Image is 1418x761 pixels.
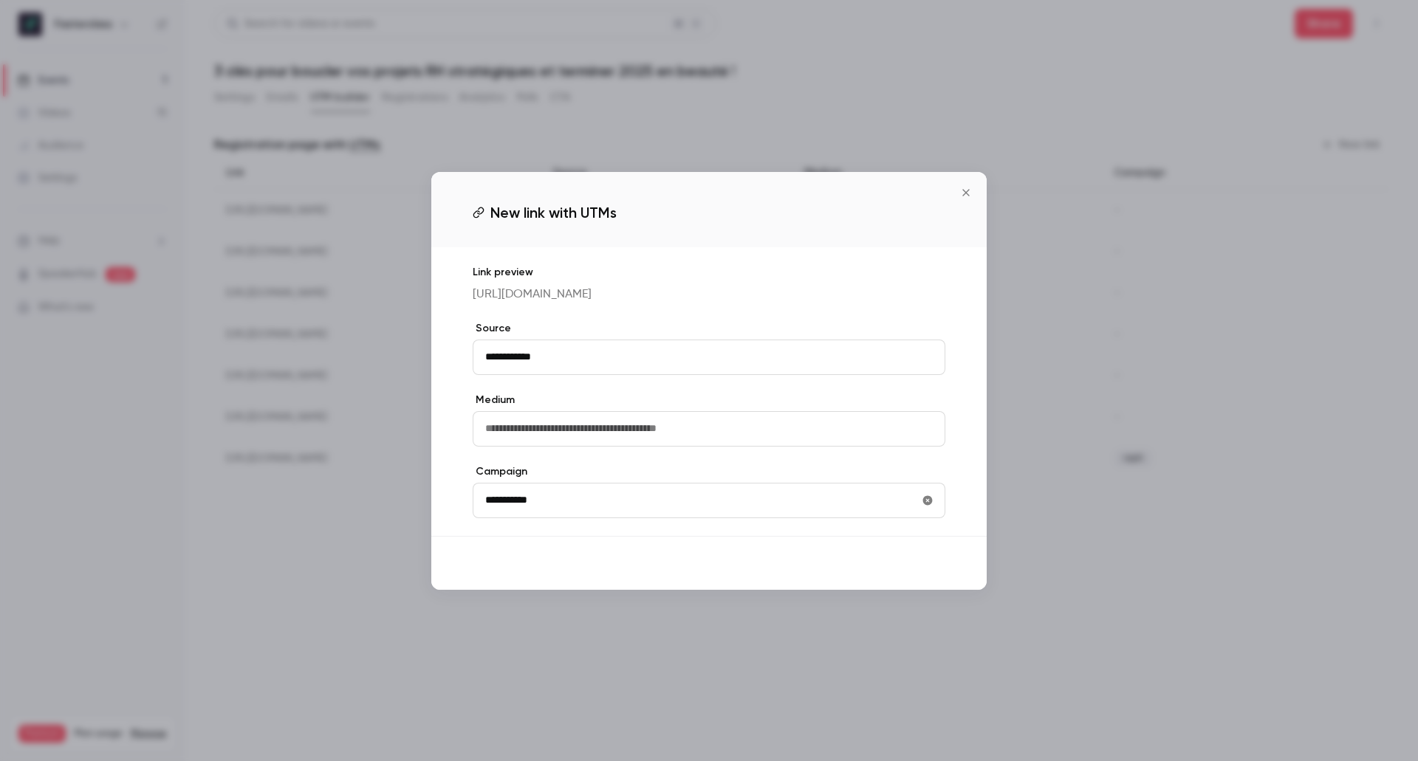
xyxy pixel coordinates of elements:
[951,178,981,207] button: Close
[916,489,939,512] button: utmCampaign
[490,202,617,224] span: New link with UTMs
[892,548,945,578] button: Save
[473,265,945,280] p: Link preview
[473,464,945,479] label: Campaign
[473,393,945,407] label: Medium
[473,321,945,336] label: Source
[473,286,945,303] p: [URL][DOMAIN_NAME]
